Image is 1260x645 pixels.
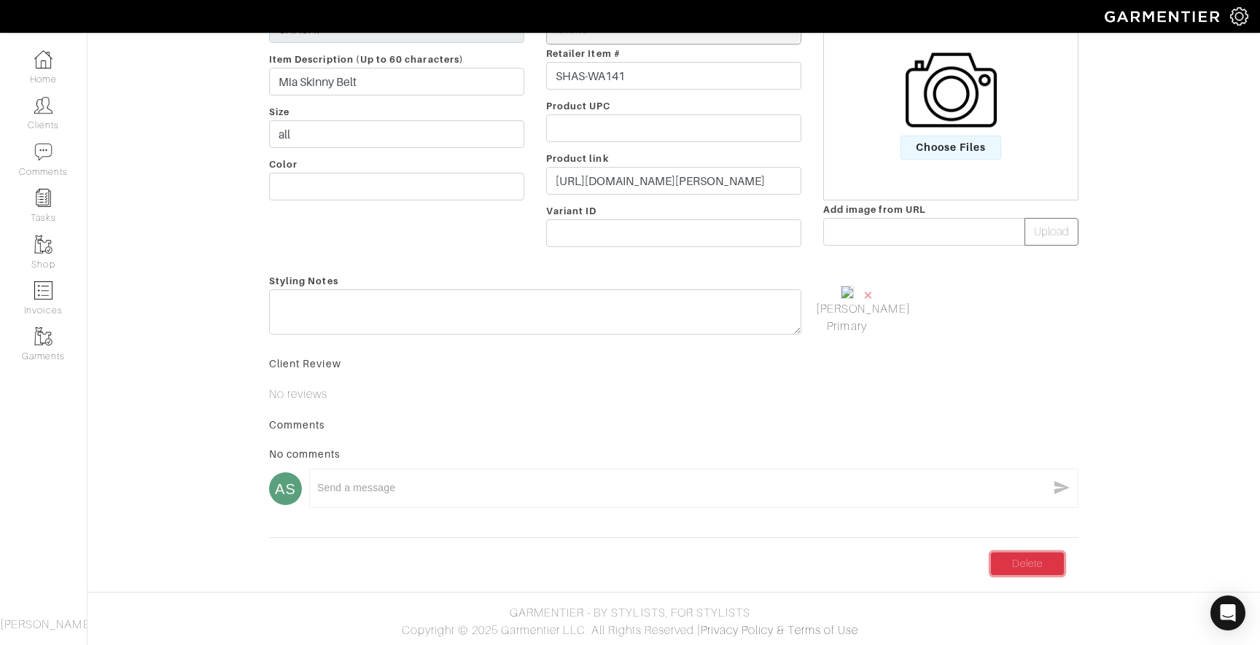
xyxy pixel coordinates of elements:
span: Copyright © 2025 Garmentier LLC. All Rights Reserved. [402,624,697,637]
span: Product link [546,153,609,164]
img: clients-icon-6bae9207a08558b7cb47a8932f037763ab4055f8c8b6bfacd5dc20c3e0201464.png [34,96,52,114]
span: Retailer Item # [546,48,621,59]
img: orders-icon-0abe47150d42831381b5fb84f609e132dff9fe21cb692f30cb5eec754e2cba89.png [34,281,52,300]
img: SHAS-WA141_V1.jpeg [841,286,854,299]
img: garmentier-logo-header-white-b43fb05a5012e4ada735d5af1a66efaba907eab6374d6393d1fbf88cb4ef424d.png [1097,4,1230,29]
span: × [863,285,874,305]
div: No comments [269,447,1078,461]
img: garments-icon-b7da505a4dc4fd61783c78ac3ca0ef83fa9d6f193b1c9dc38574b1d14d53ca28.png [34,327,52,345]
img: dashboard-icon-dbcd8f5a0b271acd01030246c82b418ddd0df26cd7fceb0bd07c9910d44c42f6.png [34,50,52,69]
a: Mark As Primary [816,300,878,335]
span: Product UPC [546,101,611,112]
span: Styling Notes [269,270,338,292]
img: gear-icon-white-bd11855cb880d31180b6d7d6211b90ccbf57a29d726f0c71d8c61bd08dd39cc2.png [1230,7,1248,26]
span: Choose Files [901,136,1002,160]
div: AS [269,472,302,505]
img: reminder-icon-8004d30b9f0a5d33ae49ab947aed9ed385cf756f9e5892f1edd6e32f2345188e.png [34,189,52,207]
span: Color [269,159,297,170]
span: Variant ID [546,206,597,216]
div: Comments [269,418,1078,432]
img: garments-icon-b7da505a4dc4fd61783c78ac3ca0ef83fa9d6f193b1c9dc38574b1d14d53ca28.png [34,235,52,254]
img: camera-icon-fc4d3dba96d4bd47ec8a31cd2c90eca330c9151d3c012df1ec2579f4b5ff7bac.png [906,44,997,136]
button: Upload [1024,218,1078,246]
span: Add image from URL [823,204,926,215]
a: Delete [991,552,1064,575]
p: No reviews [269,386,1078,403]
img: comment-icon-a0a6a9ef722e966f86d9cbdc48e553b5cf19dbc54f86b18d962a5391bc8f6eb6.png [34,143,52,161]
span: Item Description (Up to 60 characters) [269,54,464,65]
a: Privacy Policy & Terms of Use [701,624,858,637]
div: Client Review [269,356,1078,371]
div: Open Intercom Messenger [1210,595,1245,630]
span: Size [269,106,289,117]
